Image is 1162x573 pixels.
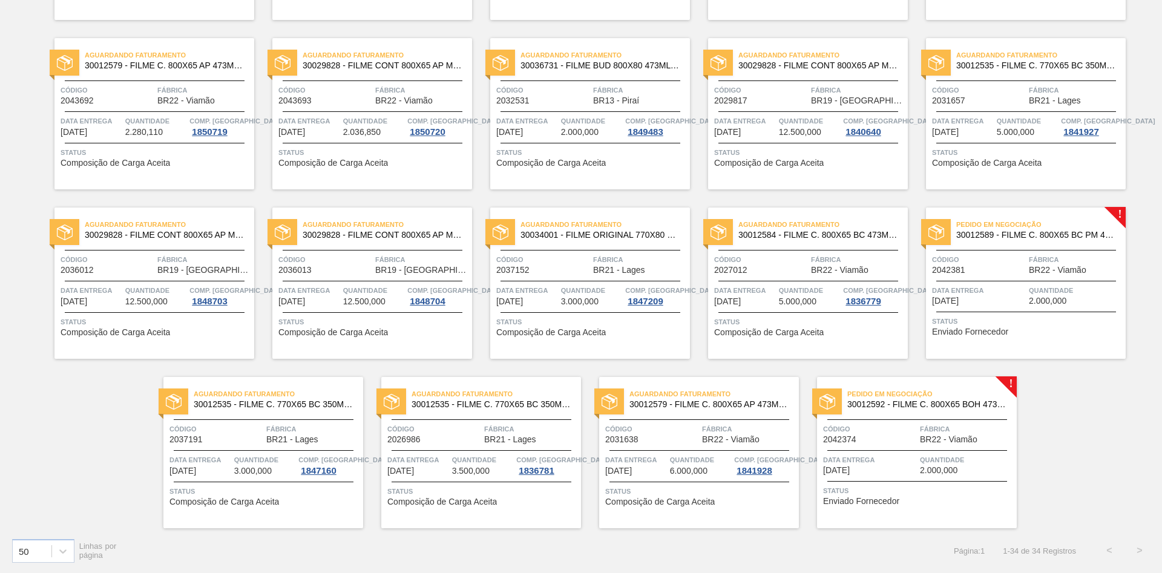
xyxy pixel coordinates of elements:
[266,435,318,444] span: BR21 - Lages
[625,284,719,296] span: Comp. Carga
[714,115,776,127] span: Data entrega
[1029,296,1066,306] span: 2.000,000
[920,423,1014,435] span: Fábrica
[412,400,571,409] span: 30012535 - FILME C. 770X65 BC 350ML C12 429
[932,315,1123,327] span: Status
[932,159,1042,168] span: Composição de Carga Aceita
[125,128,163,137] span: 2.280,110
[36,38,254,189] a: statusAguardando Faturamento30012579 - FILME C. 800X65 AP 473ML C12 429Código2043692FábricaBR22 -...
[605,485,796,497] span: Status
[303,61,462,70] span: 30029828 - FILME CONT 800X65 AP MP 473 C12 429
[125,284,187,296] span: Quantidade
[343,128,381,137] span: 2.036,850
[407,115,469,137] a: Comp. [GEOGRAPHIC_DATA]1850720
[843,296,883,306] div: 1836779
[493,224,508,240] img: status
[734,454,796,476] a: Comp. [GEOGRAPHIC_DATA]1841928
[843,284,937,296] span: Comp. Carga
[1029,284,1123,296] span: Quantidade
[799,377,1017,528] a: !statusPedido em Negociação30012592 - FILME C. 800X65 BOH 473ML C12 429Código2042374FábricaBR22 -...
[956,231,1116,240] span: 30012589 - FILME C. 800X65 BC PM 473ML C12 429
[561,115,623,127] span: Quantidade
[36,208,254,359] a: statusAguardando Faturamento30029828 - FILME CONT 800X65 AP MP 473 C12 429Código2036012FábricaBR1...
[847,400,1007,409] span: 30012592 - FILME C. 800X65 BOH 473ML C12 429
[496,115,558,127] span: Data entrega
[387,454,449,466] span: Data entrega
[625,284,687,306] a: Comp. [GEOGRAPHIC_DATA]1847209
[375,254,469,266] span: Fábrica
[738,218,908,231] span: Aguardando Faturamento
[157,84,251,96] span: Fábrica
[145,377,363,528] a: statusAguardando Faturamento30012535 - FILME C. 770X65 BC 350ML C12 429Código2037191FábricaBR21 -...
[472,208,690,359] a: statusAguardando Faturamento30034001 - FILME ORIGINAL 770X80 350X12 MPCódigo2037152FábricaBR21 - ...
[670,467,707,476] span: 6.000,000
[387,435,421,444] span: 2026986
[278,84,372,96] span: Código
[407,127,447,137] div: 1850720
[516,466,556,476] div: 1836781
[843,127,883,137] div: 1840640
[1003,546,1076,555] span: 1 - 34 de 34 Registros
[605,423,699,435] span: Código
[561,297,599,306] span: 3.000,000
[79,542,117,560] span: Linhas por página
[275,224,290,240] img: status
[714,84,808,96] span: Código
[61,266,94,275] span: 2036012
[823,423,917,435] span: Código
[496,84,590,96] span: Código
[734,466,774,476] div: 1841928
[956,61,1116,70] span: 30012535 - FILME C. 770X65 BC 350ML C12 429
[189,115,283,127] span: Comp. Carga
[387,467,414,476] span: 11/11/2025
[407,284,469,306] a: Comp. [GEOGRAPHIC_DATA]1848704
[714,96,747,105] span: 2029817
[278,115,340,127] span: Data entrega
[484,423,578,435] span: Fábrica
[714,254,808,266] span: Código
[1029,96,1081,105] span: BR21 - Lages
[997,115,1059,127] span: Quantidade
[157,254,251,266] span: Fábrica
[61,297,87,306] span: 31/10/2025
[278,146,469,159] span: Status
[61,96,94,105] span: 2043692
[266,423,360,435] span: Fábrica
[375,96,433,105] span: BR22 - Viamão
[714,128,741,137] span: 22/10/2025
[298,454,360,476] a: Comp. [GEOGRAPHIC_DATA]1847160
[738,49,908,61] span: Aguardando Faturamento
[738,61,898,70] span: 30029828 - FILME CONT 800X65 AP MP 473 C12 429
[61,128,87,137] span: 20/10/2025
[932,84,1026,96] span: Código
[303,231,462,240] span: 30029828 - FILME CONT 800X65 AP MP 473 C12 429
[278,266,312,275] span: 2036013
[605,467,632,476] span: 15/11/2025
[1124,535,1155,566] button: >
[714,266,747,275] span: 2027012
[61,159,170,168] span: Composição de Carga Aceita
[157,96,215,105] span: BR22 - Viamão
[496,254,590,266] span: Código
[387,497,497,506] span: Composição de Carga Aceita
[823,485,1014,497] span: Status
[234,467,272,476] span: 3.000,000
[516,454,578,476] a: Comp. [GEOGRAPHIC_DATA]1836781
[496,266,530,275] span: 2037152
[811,96,905,105] span: BR19 - Nova Rio
[823,454,917,466] span: Data entrega
[496,146,687,159] span: Status
[61,254,154,266] span: Código
[278,128,305,137] span: 20/10/2025
[711,224,726,240] img: status
[956,218,1126,231] span: Pedido em Negociação
[303,49,472,61] span: Aguardando Faturamento
[194,400,353,409] span: 30012535 - FILME C. 770X65 BC 350ML C12 429
[298,466,338,476] div: 1847160
[169,467,196,476] span: 11/11/2025
[57,55,73,71] img: status
[85,218,254,231] span: Aguardando Faturamento
[593,266,645,275] span: BR21 - Lages
[625,127,665,137] div: 1849483
[343,297,386,306] span: 12.500,000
